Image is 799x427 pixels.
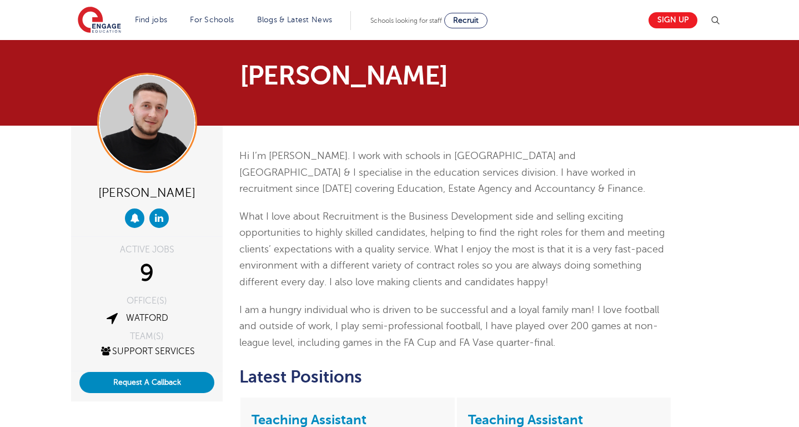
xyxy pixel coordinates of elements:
a: Find jobs [135,16,168,24]
div: ACTIVE JOBS [79,245,214,254]
p: Hi I’m [PERSON_NAME]. I work with schools in [GEOGRAPHIC_DATA] and [GEOGRAPHIC_DATA] & I speciali... [239,148,672,197]
button: Request A Callback [79,372,214,393]
span: Schools looking for staff [370,17,442,24]
a: Recruit [444,13,488,28]
p: I am a hungry individual who is driven to be successful and a loyal family man! I love football a... [239,302,672,351]
img: Engage Education [78,7,121,34]
div: TEAM(S) [79,332,214,341]
a: Support Services [99,346,195,356]
h2: Latest Positions [239,368,672,386]
a: Sign up [649,12,697,28]
div: OFFICE(S) [79,296,214,305]
a: Watford [126,313,168,323]
span: Recruit [453,16,479,24]
div: [PERSON_NAME] [79,181,214,203]
a: For Schools [190,16,234,24]
h1: [PERSON_NAME] [240,62,504,89]
a: Blogs & Latest News [257,16,333,24]
p: What I love about Recruitment is the Business Development side and selling exciting opportunities... [239,208,672,291]
div: 9 [79,260,214,287]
